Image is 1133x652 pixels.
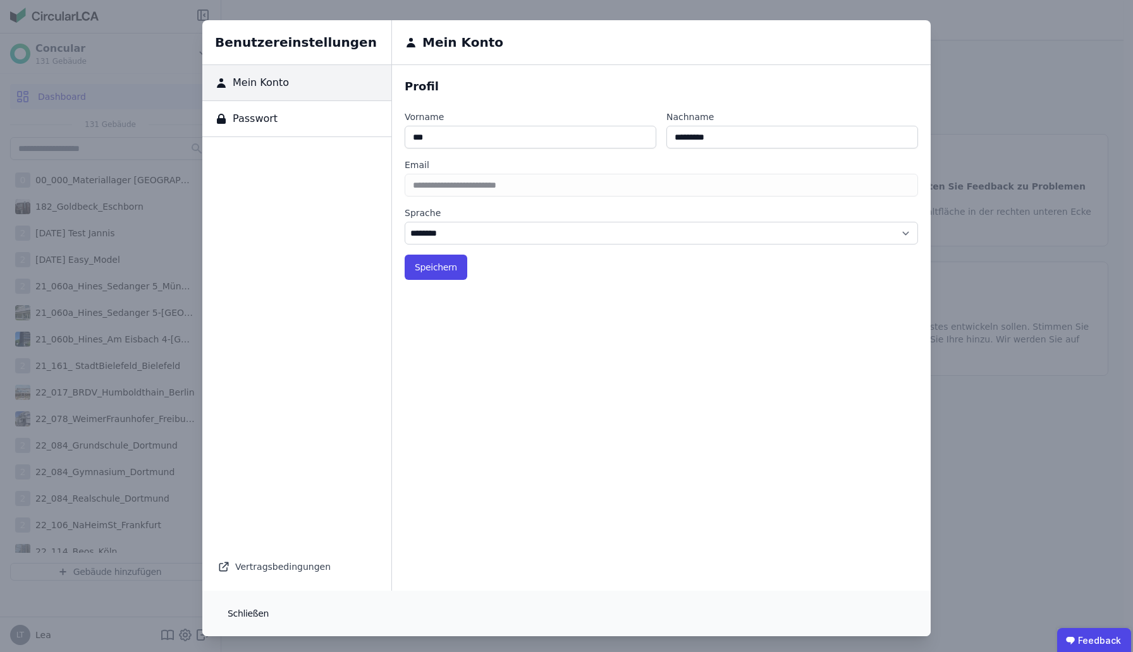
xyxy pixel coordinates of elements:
[417,33,503,52] h6: Mein Konto
[217,558,376,576] div: Vertragsbedingungen
[228,111,278,126] span: Passwort
[666,111,918,123] label: Nachname
[405,159,918,171] label: Email
[405,255,467,280] button: Speichern
[405,111,656,123] label: Vorname
[228,75,289,90] span: Mein Konto
[405,78,918,95] div: Profil
[202,20,391,65] h6: Benutzereinstellungen
[217,601,279,626] button: Schließen
[405,207,918,219] label: Sprache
